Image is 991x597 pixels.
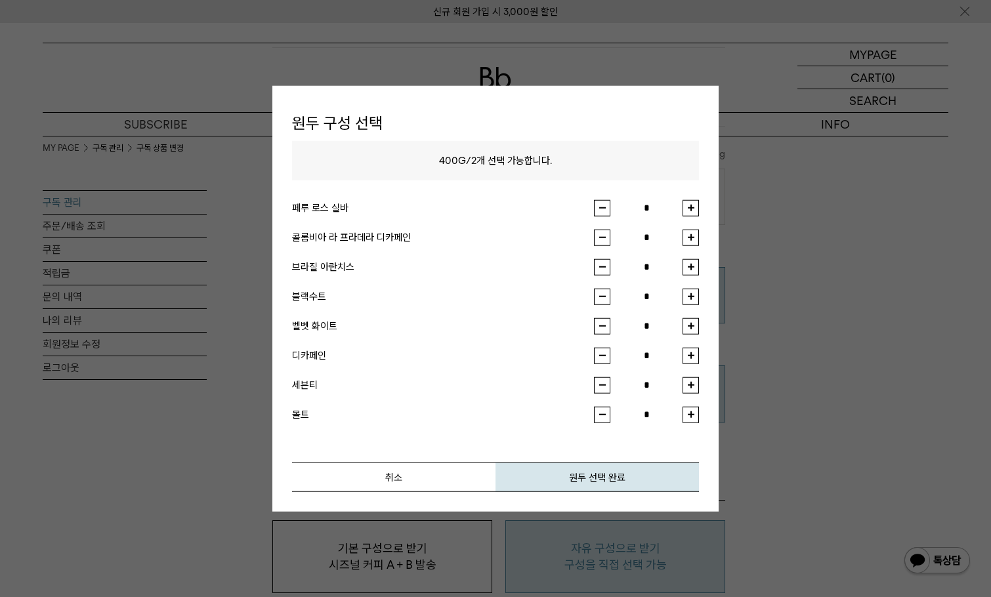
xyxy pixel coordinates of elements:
[292,140,699,180] p: / 개 선택 가능합니다.
[292,462,496,491] button: 취소
[292,318,594,334] div: 벨벳 화이트
[496,462,699,491] button: 원두 선택 완료
[292,407,594,422] div: 몰트
[292,200,594,216] div: 페루 로스 실바
[439,154,466,166] span: 400G
[471,154,476,166] span: 2
[292,106,699,141] h1: 원두 구성 선택
[292,348,594,363] div: 디카페인
[292,377,594,393] div: 세븐티
[292,259,594,275] div: 브라질 아란치스
[292,289,594,304] div: 블랙수트
[292,230,594,245] div: 콜롬비아 라 프라데라 디카페인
